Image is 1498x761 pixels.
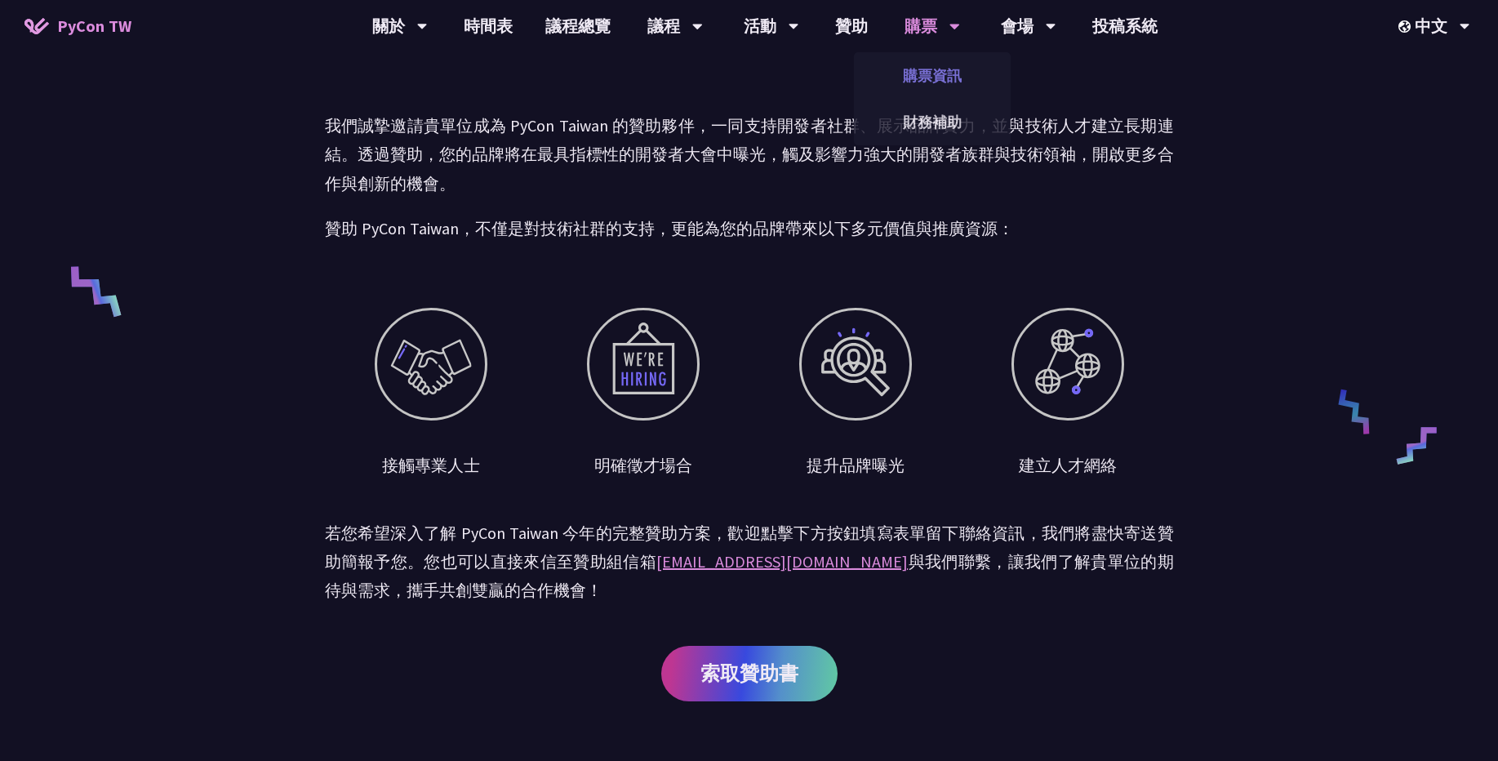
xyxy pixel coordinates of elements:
div: 提升品牌曝光 [807,453,905,478]
span: 索取贊助書 [700,663,798,683]
p: 我們誠摯邀請貴單位成為 PyCon Taiwan 的贊助夥伴，一同支持開發者社群、展示品牌實力，並與技術人才建立長期連結。透過贊助，您的品牌將在最具指標性的開發者大會中曝光，觸及影響力強大的開發... [325,111,1174,198]
span: PyCon TW [57,14,131,38]
img: Locale Icon [1398,20,1415,33]
p: 若您希望深入了解 PyCon Taiwan 今年的完整贊助方案，歡迎點擊下方按鈕填寫表單留下聯絡資訊，我們將盡快寄送贊助簡報予您。您也可以直接來信至贊助組信箱 與我們聯繫，讓我們了解貴單位的期待... [325,518,1174,605]
div: 建立人才網絡 [1019,453,1117,478]
p: 贊助 PyCon Taiwan，不僅是對技術社群的支持，更能為您的品牌帶來以下多元價值與推廣資源： [325,214,1174,243]
a: 財務補助 [854,103,1011,141]
img: Home icon of PyCon TW 2025 [24,18,49,34]
a: 索取贊助書 [661,646,838,701]
a: 購票資訊 [854,56,1011,95]
a: [EMAIL_ADDRESS][DOMAIN_NAME] [656,551,908,572]
div: 接觸專業人士 [382,453,480,478]
div: 明確徵才場合 [594,453,692,478]
a: PyCon TW [8,6,148,47]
